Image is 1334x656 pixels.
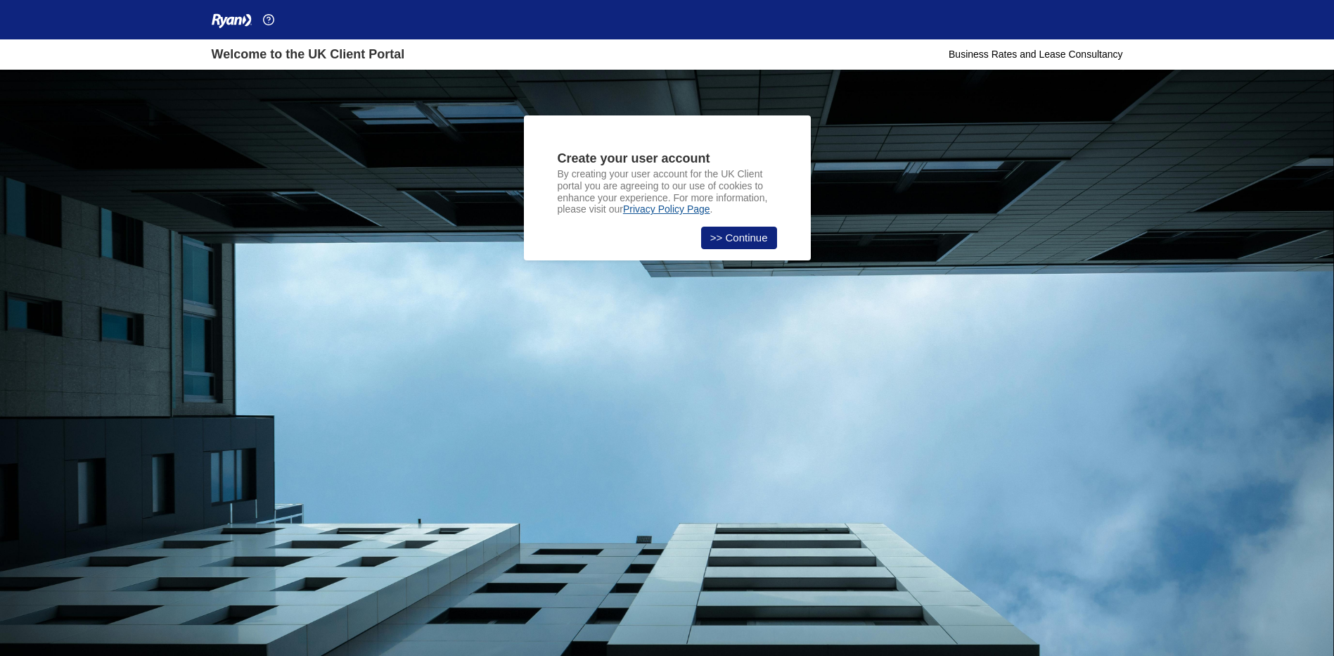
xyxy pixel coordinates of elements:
[212,45,405,64] div: Welcome to the UK Client Portal
[263,14,274,25] img: Help
[558,149,777,168] div: Create your user account
[623,203,710,215] a: Privacy Policy Page
[558,168,777,215] p: By creating your user account for the UK Client portal you are agreeing to our use of cookies to ...
[701,227,777,249] a: >> Continue
[949,47,1122,62] div: Business Rates and Lease Consultancy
